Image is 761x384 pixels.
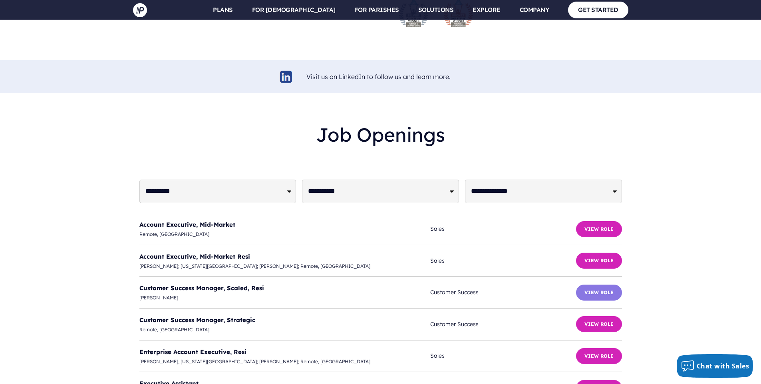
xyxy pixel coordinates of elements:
[139,293,431,302] span: [PERSON_NAME]
[430,287,576,297] span: Customer Success
[139,357,431,366] span: [PERSON_NAME]; [US_STATE][GEOGRAPHIC_DATA]; [PERSON_NAME]; Remote, [GEOGRAPHIC_DATA]
[139,117,622,152] h2: Job Openings
[139,284,264,292] a: Customer Success Manager, Scaled, Resi
[139,253,250,260] a: Account Executive, Mid-Market Resi
[677,354,753,378] button: Chat with Sales
[139,221,235,228] a: Account Executive, Mid-Market
[139,230,431,239] span: Remote, [GEOGRAPHIC_DATA]
[306,73,451,81] a: Visit us on LinkedIn to follow us and learn more.
[430,351,576,361] span: Sales
[576,316,622,332] button: View Role
[576,253,622,269] button: View Role
[279,69,294,84] img: linkedin-logo
[139,325,431,334] span: Remote, [GEOGRAPHIC_DATA]
[430,319,576,329] span: Customer Success
[139,262,431,271] span: [PERSON_NAME]; [US_STATE][GEOGRAPHIC_DATA]; [PERSON_NAME]; Remote, [GEOGRAPHIC_DATA]
[697,362,749,370] span: Chat with Sales
[139,348,246,356] a: Enterprise Account Executive, Resi
[576,221,622,237] button: View Role
[576,285,622,301] button: View Role
[568,2,628,18] a: GET STARTED
[430,224,576,234] span: Sales
[139,316,255,324] a: Customer Success Manager, Strategic
[430,256,576,266] span: Sales
[576,348,622,364] button: View Role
